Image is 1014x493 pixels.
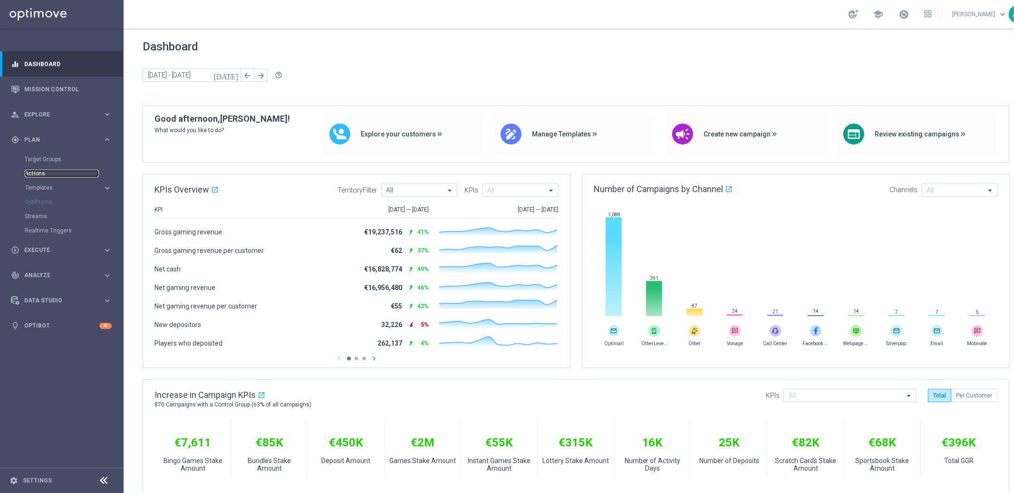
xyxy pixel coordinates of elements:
div: Analyze [11,271,103,280]
button: Templates keyboard_arrow_right [25,184,112,192]
span: Execute [24,247,103,253]
div: Streams [25,209,123,223]
a: Realtime Triggers [25,227,99,234]
a: Target Groups [25,155,99,163]
i: gps_fixed [11,135,19,144]
button: track_changes Analyze keyboard_arrow_right [10,271,112,279]
a: Actions [25,170,99,177]
div: Plan [11,135,103,144]
i: play_circle_outline [11,246,19,254]
i: track_changes [11,271,19,280]
div: Execute [11,246,103,254]
i: keyboard_arrow_right [103,184,112,193]
span: keyboard_arrow_down [997,9,1008,19]
a: Mission Control [24,77,112,102]
div: Data Studio [11,296,103,305]
i: settings [10,476,18,485]
button: gps_fixed Plan keyboard_arrow_right [10,136,112,144]
button: Data Studio keyboard_arrow_right [10,297,112,304]
a: Optibot [24,313,99,338]
span: Analyze [24,272,103,278]
button: equalizer Dashboard [10,60,112,68]
a: Streams [25,213,99,220]
span: school [873,9,883,19]
span: Templates [25,185,93,191]
div: Mission Control [11,77,112,102]
button: Mission Control [10,86,112,93]
i: keyboard_arrow_right [103,271,112,280]
i: equalizer [11,60,19,68]
a: [PERSON_NAME]keyboard_arrow_down [951,7,1009,21]
div: Templates [25,185,103,191]
div: OptiPromo [25,195,123,209]
button: lightbulb Optibot 8 [10,322,112,329]
i: person_search [11,110,19,119]
i: keyboard_arrow_right [103,296,112,305]
a: Settings [23,478,52,483]
i: keyboard_arrow_right [103,246,112,255]
div: Actions [25,166,123,181]
span: Data Studio [24,298,103,303]
div: Optibot [11,313,112,338]
i: lightbulb [11,321,19,330]
button: play_circle_outline Execute keyboard_arrow_right [10,246,112,254]
div: Realtime Triggers [25,223,123,238]
div: Dashboard [11,51,112,77]
div: 8 [99,323,112,329]
span: Explore [24,112,103,117]
i: keyboard_arrow_right [103,110,112,119]
i: keyboard_arrow_right [103,135,112,144]
span: Plan [24,137,103,143]
div: Target Groups [25,152,123,166]
button: person_search Explore keyboard_arrow_right [10,111,112,118]
div: Templates [25,181,123,195]
a: Dashboard [24,51,112,77]
div: Explore [11,110,103,119]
